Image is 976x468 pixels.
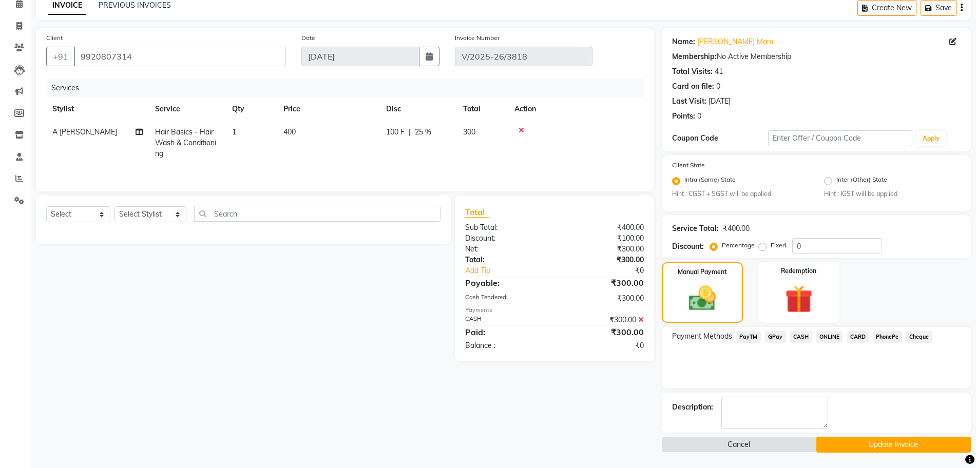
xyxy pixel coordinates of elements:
[672,81,714,92] div: Card on file:
[672,66,713,77] div: Total Visits:
[697,36,773,47] a: [PERSON_NAME] Mam
[672,111,695,122] div: Points:
[672,402,713,413] div: Description:
[149,98,226,121] th: Service
[768,130,912,146] input: Enter Offer / Coupon Code
[554,340,652,351] div: ₹0
[457,98,508,121] th: Total
[816,331,843,343] span: ONLINE
[765,331,786,343] span: GPay
[508,98,644,121] th: Action
[680,283,724,314] img: _cash.svg
[46,33,63,43] label: Client
[672,51,717,62] div: Membership:
[672,189,809,199] small: Hint : CGST + SGST will be applied
[722,241,755,250] label: Percentage
[672,51,961,62] div: No Active Membership
[790,331,812,343] span: CASH
[52,127,117,136] span: A [PERSON_NAME]
[873,331,902,343] span: PhonePe
[457,340,554,351] div: Balance :
[455,33,500,43] label: Invoice Number
[554,233,652,244] div: ₹100.00
[554,277,652,289] div: ₹300.00
[457,265,571,276] a: Add Tip
[836,175,887,187] label: Inter (Other) State
[847,331,869,343] span: CARD
[916,131,946,146] button: Apply
[457,315,554,325] div: CASH
[570,265,652,276] div: ₹0
[672,96,706,107] div: Last Visit:
[672,241,704,252] div: Discount:
[99,1,171,10] a: PREVIOUS INVOICES
[457,277,554,289] div: Payable:
[194,206,440,222] input: Search
[277,98,380,121] th: Price
[697,111,701,122] div: 0
[554,255,652,265] div: ₹300.00
[457,222,554,233] div: Sub Total:
[824,189,961,199] small: Hint : IGST will be applied
[283,127,296,136] span: 400
[781,266,816,276] label: Redemption
[457,255,554,265] div: Total:
[736,331,761,343] span: PayTM
[226,98,277,121] th: Qty
[457,293,554,304] div: Cash Tendered:
[46,98,149,121] th: Stylist
[74,47,286,66] input: Search by Name/Mobile/Email/Code
[776,282,821,317] img: _gift.svg
[662,437,816,453] button: Cancel
[465,207,489,218] span: Total
[716,81,720,92] div: 0
[906,331,932,343] span: Cheque
[715,66,723,77] div: 41
[457,233,554,244] div: Discount:
[684,175,736,187] label: Intra (Same) State
[672,161,705,170] label: Client State
[46,47,75,66] button: +91
[155,127,216,158] span: Hair Basics - Hair Wash & Conditioning
[232,127,236,136] span: 1
[816,437,971,453] button: Update Invoice
[709,96,731,107] div: [DATE]
[554,222,652,233] div: ₹400.00
[457,244,554,255] div: Net:
[554,244,652,255] div: ₹300.00
[457,326,554,338] div: Paid:
[723,223,750,234] div: ₹400.00
[672,331,732,342] span: Payment Methods
[678,267,727,277] label: Manual Payment
[463,127,475,136] span: 300
[771,241,786,250] label: Fixed
[47,79,652,98] div: Services
[409,127,411,138] span: |
[554,326,652,338] div: ₹300.00
[386,127,405,138] span: 100 F
[672,36,695,47] div: Name:
[672,133,768,144] div: Coupon Code
[465,306,644,315] div: Payments
[301,33,315,43] label: Date
[554,315,652,325] div: ₹300.00
[672,223,719,234] div: Service Total:
[554,293,652,304] div: ₹300.00
[415,127,431,138] span: 25 %
[380,98,457,121] th: Disc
